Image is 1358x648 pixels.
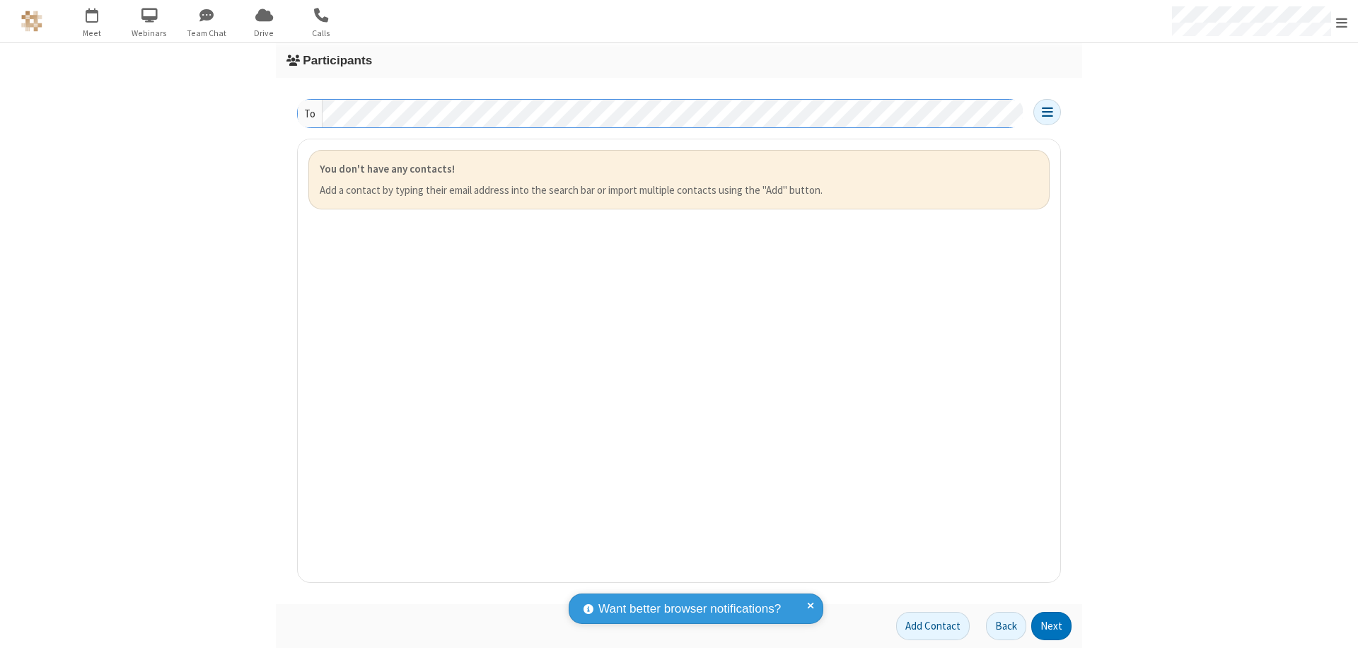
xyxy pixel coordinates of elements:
h3: Participants [286,54,1072,67]
span: Drive [238,27,291,40]
span: Webinars [123,27,176,40]
span: Add Contact [905,619,961,632]
strong: You don't have any contacts! [320,162,455,175]
button: Next [1031,612,1072,640]
p: Add a contact by typing their email address into the search bar or import multiple contacts using... [320,183,1038,199]
span: Calls [295,27,348,40]
button: Add Contact [896,612,970,640]
button: Back [986,612,1026,640]
img: QA Selenium DO NOT DELETE OR CHANGE [21,11,42,32]
button: Open menu [1033,99,1061,125]
span: Team Chat [180,27,233,40]
span: Want better browser notifications? [598,600,781,618]
span: Meet [66,27,119,40]
div: To [298,100,323,127]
